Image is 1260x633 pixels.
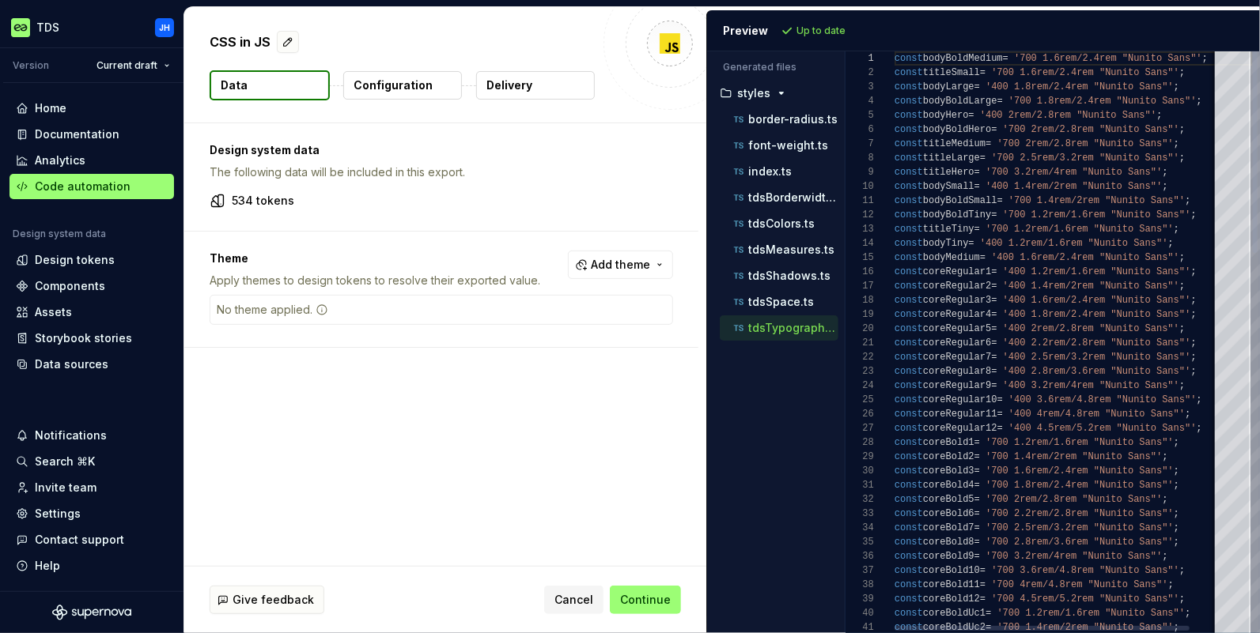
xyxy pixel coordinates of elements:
span: bodyBoldHero [923,124,991,135]
span: coreRegular1 [923,266,991,277]
button: Help [9,553,174,578]
a: Supernova Logo [52,605,131,620]
button: Give feedback [210,586,324,614]
span: '700 1.8rem/2.4rem "Nunito Sans"' [986,480,1174,491]
span: const [895,209,923,220]
span: ; [1167,238,1173,249]
span: ; [1179,323,1185,334]
button: Delivery [476,71,595,100]
span: ; [1174,81,1179,92]
div: 22 [846,350,874,364]
span: '400 1.2rem/1.6rem "Nunito Sans"' [980,238,1168,249]
span: = [991,281,997,292]
div: 9 [846,165,874,179]
div: Search ⌘K [35,454,95,469]
span: '700 1.6rem/2.4rem "Nunito Sans"' [1014,53,1202,64]
div: Invite team [35,480,96,495]
span: = [974,494,980,505]
span: '700 1.2rem/1.6rem "Nunito Sans"' [1003,209,1191,220]
p: tdsMeasures.ts [748,243,834,256]
span: '700 1.2rem/1.6rem "Nunito Sans"' [986,437,1174,448]
p: tdsColors.ts [748,217,815,230]
span: '400 3.2rem/4rem "Nunito Sans"' [1003,380,1179,391]
span: bodyBoldMedium [923,53,1003,64]
span: const [895,551,923,562]
span: coreBold1 [923,437,974,448]
span: ; [1179,67,1185,78]
span: coreRegular12 [923,423,997,434]
span: coreRegular3 [923,295,991,306]
div: 19 [846,307,874,322]
a: Home [9,96,174,121]
span: = [1003,53,1008,64]
span: const [895,224,923,235]
a: Assets [9,300,174,325]
span: coreRegular2 [923,281,991,292]
span: coreBold2 [923,451,974,462]
span: Cancel [554,592,593,608]
span: ; [1174,138,1179,149]
p: Delivery [486,77,532,93]
p: index.ts [748,165,792,178]
span: bodySmall [923,181,974,192]
div: Help [35,558,60,574]
p: Theme [210,251,540,266]
span: ; [1174,508,1179,519]
a: Code automation [9,174,174,199]
div: 20 [846,322,874,336]
span: ; [1196,423,1201,434]
div: 34 [846,521,874,535]
span: ; [1190,309,1196,320]
span: '700 3.2rem/4rem "Nunito Sans"' [986,167,1162,178]
span: coreBold7 [923,522,974,533]
span: '400 1.8rem/2.4rem "Nunito Sans"' [986,81,1174,92]
a: Documentation [9,122,174,147]
img: c8550e5c-f519-4da4-be5f-50b4e1e1b59d.png [11,18,30,37]
a: Storybook stories [9,326,174,351]
button: Continue [610,586,681,614]
div: 16 [846,265,874,279]
div: Version [13,59,49,72]
span: const [895,138,923,149]
span: '700 2.2rem/2.8rem "Nunito Sans"' [986,508,1174,519]
span: const [895,195,923,206]
span: = [997,423,1002,434]
span: const [895,366,923,377]
span: const [895,266,923,277]
span: = [991,309,997,320]
div: 2 [846,66,874,80]
span: const [895,81,923,92]
div: Analytics [35,153,85,168]
span: ; [1179,380,1185,391]
span: = [974,480,980,491]
button: TDSJH [3,10,180,44]
span: coreBold6 [923,508,974,519]
span: '400 4rem/4.8rem "Nunito Sans"' [1008,409,1185,420]
div: 36 [846,549,874,563]
a: Settings [9,501,174,526]
span: ; [1174,480,1179,491]
span: '700 1.4rem/2rem "Nunito Sans"' [1008,195,1185,206]
div: 8 [846,151,874,165]
span: '700 2.5rem/3.2rem "Nunito Sans"' [991,153,1179,164]
span: ; [1185,409,1190,420]
div: 12 [846,208,874,222]
div: 25 [846,393,874,407]
div: 27 [846,421,874,435]
span: const [895,167,923,178]
span: ; [1190,366,1196,377]
span: coreBold9 [923,551,974,562]
div: Notifications [35,428,107,443]
span: ; [1202,53,1208,64]
span: const [895,437,923,448]
span: = [991,352,997,363]
span: bodyHero [923,110,969,121]
div: 14 [846,236,874,251]
p: Configuration [354,77,433,93]
p: The following data will be included in this export. [210,164,673,180]
div: 10 [846,179,874,194]
span: ; [1174,437,1179,448]
p: tdsBorderwidth.ts [748,191,838,204]
span: Current draft [96,59,157,72]
span: = [974,437,980,448]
